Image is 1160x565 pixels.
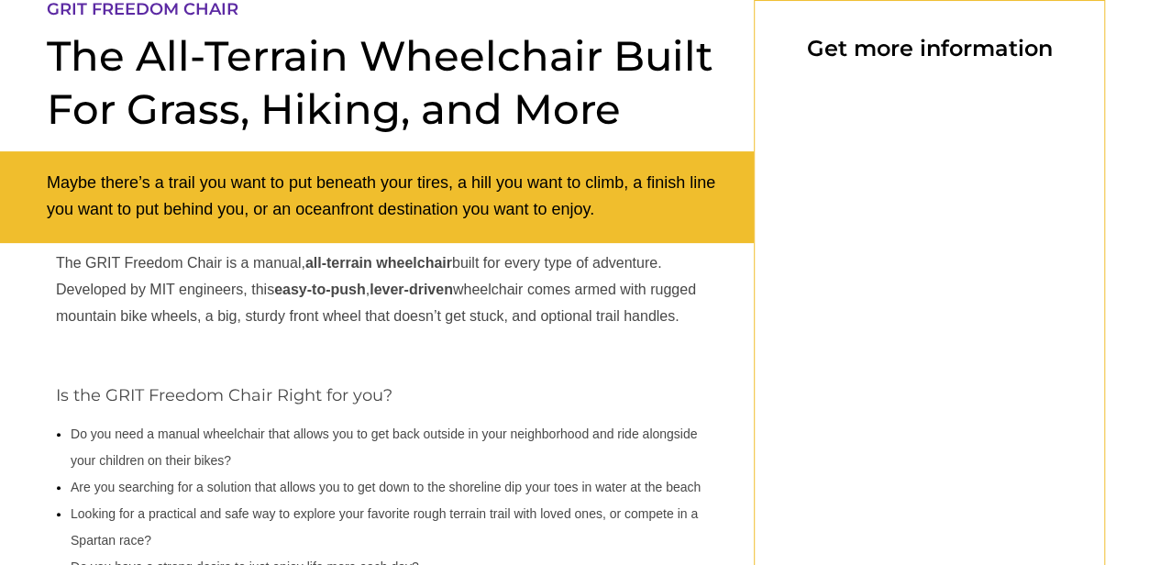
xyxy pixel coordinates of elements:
[56,255,696,324] span: The GRIT Freedom Chair is a manual, built for every type of adventure. Developed by MIT engineers...
[370,282,453,297] strong: lever-driven
[47,173,715,218] span: Maybe there’s a trail you want to put beneath your tires, a hill you want to climb, a finish line...
[274,282,366,297] strong: easy-to-push
[71,480,701,494] span: Are you searching for a solution that allows you to get down to the shoreline dip your toes in wa...
[305,255,452,271] strong: all-terrain wheelchair
[71,506,698,548] span: Looking for a practical and safe way to explore your favorite rough terrain trail with loved ones...
[71,427,697,468] span: Do you need a manual wheelchair that allows you to get back outside in your neighborhood and ride...
[807,35,1053,61] span: Get more information
[47,30,713,134] span: The All-Terrain Wheelchair Built For Grass, Hiking, and More
[56,385,392,405] span: Is the GRIT Freedom Chair Right for you?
